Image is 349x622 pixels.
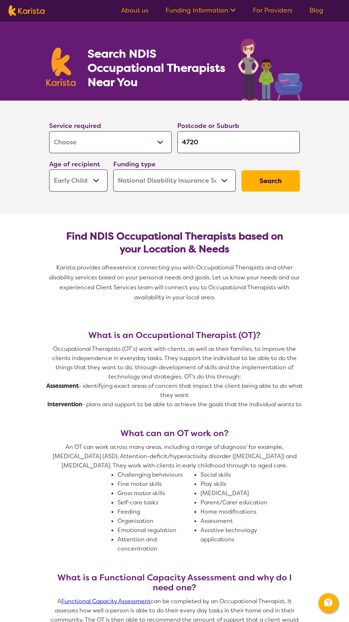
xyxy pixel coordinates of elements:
[113,160,156,168] label: Funding type
[55,230,294,256] h2: Find NDIS Occupational Therapists based on your Location & Needs
[46,400,303,409] p: - plans and support to be able to achieve the goals that the individual wants to
[253,6,292,15] a: For Providers
[118,489,195,498] li: Gross motor skills
[118,507,195,516] li: Feeding
[46,344,303,381] p: Occupational Therapists (OT’s) work with clients, as well as their families, to improve the clien...
[318,593,338,613] button: Channel Menu
[177,131,300,153] input: Type
[49,122,101,130] label: Service required
[118,535,195,553] li: Attention and concentration
[200,470,278,479] li: Social skills
[238,38,303,101] img: occupational-therapy
[118,516,195,526] li: Organisation
[241,170,300,192] button: Search
[166,6,236,15] a: Funding Information
[46,48,75,86] img: Karista logo
[200,507,278,516] li: Home modifications
[309,6,323,15] a: Blog
[118,470,195,479] li: Challenging behaviours
[88,47,226,89] h1: Search NDIS Occupational Therapists Near You
[200,526,278,544] li: Assistive technology applications
[118,498,195,507] li: Self-care tasks
[49,160,100,168] label: Age of recipient
[118,526,195,535] li: Emotional regulation
[46,382,79,390] strong: Assessment
[46,443,303,470] p: An OT can work across many areas, including a range of diagnosis' for example, [MEDICAL_DATA] (AS...
[200,516,278,526] li: Assessment
[9,5,45,16] img: Karista logo
[56,264,105,271] span: Karista provides a
[61,597,151,605] a: Functional Capacity Assessment
[46,428,303,438] h3: What can an OT work on?
[46,330,303,340] h3: What is an Occupational Therapist (OT)?
[47,401,82,408] strong: Intervention
[46,381,303,400] p: - identifying exact areas of concern that impact the client being able to do what they want
[200,479,278,489] li: Play skills
[118,479,195,489] li: Fine motor skills
[177,122,239,130] label: Postcode or Suburb
[105,264,117,271] span: free
[200,498,278,507] li: Parent/Carer education
[46,573,303,592] h3: What is a Functional Capacity Assessment and why do I need one?
[49,264,301,301] span: service connecting you with Occupational Therapists and other disability services based on your p...
[200,489,278,498] li: [MEDICAL_DATA]
[121,6,149,15] a: About us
